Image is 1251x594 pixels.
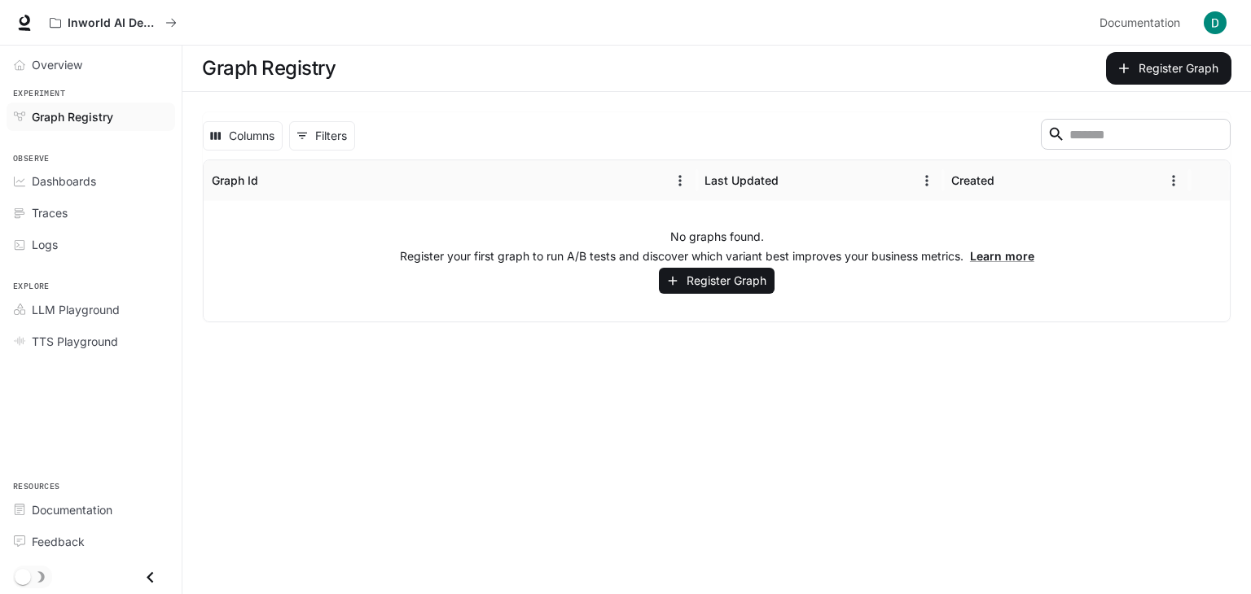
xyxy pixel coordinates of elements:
[7,295,175,324] a: LLM Playground
[32,173,96,190] span: Dashboards
[1199,7,1231,39] button: User avatar
[1161,168,1186,193] button: Menu
[951,173,994,187] div: Created
[400,248,1034,264] p: Register your first graph to run A/B tests and discover which variant best improves your business...
[780,168,805,193] button: Sort
[7,230,175,259] a: Logs
[260,168,284,193] button: Sort
[7,103,175,131] a: Graph Registry
[7,496,175,524] a: Documentation
[1041,119,1231,153] div: Search
[32,333,118,350] span: TTS Playground
[7,167,175,195] a: Dashboards
[668,168,692,193] button: Menu
[202,52,336,85] h1: Graph Registry
[1100,13,1180,33] span: Documentation
[15,567,31,585] span: Dark mode toggle
[42,7,184,39] button: All workspaces
[32,301,120,318] span: LLM Playground
[705,173,779,187] div: Last Updated
[289,121,355,151] button: Show filters
[212,173,258,187] div: Graph Id
[32,108,113,125] span: Graph Registry
[68,16,159,30] p: Inworld AI Demos
[132,561,169,594] button: Close drawer
[7,50,175,79] a: Overview
[1106,52,1231,85] button: Register Graph
[1204,11,1227,34] img: User avatar
[32,236,58,253] span: Logs
[32,501,112,518] span: Documentation
[203,121,283,151] button: Select columns
[659,268,775,295] button: Register Graph
[7,327,175,356] a: TTS Playground
[970,249,1034,263] a: Learn more
[7,199,175,227] a: Traces
[1093,7,1192,39] a: Documentation
[32,204,68,221] span: Traces
[670,229,764,245] p: No graphs found.
[32,56,82,73] span: Overview
[7,527,175,556] a: Feedback
[32,533,85,550] span: Feedback
[915,168,939,193] button: Menu
[996,168,1021,193] button: Sort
